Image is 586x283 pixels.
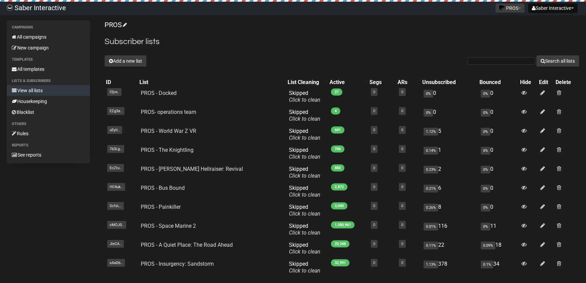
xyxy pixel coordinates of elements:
a: 0 [401,166,403,170]
span: 0% [481,223,490,230]
span: 0.14% [424,147,438,155]
a: 0 [401,261,403,265]
a: 0 [401,109,403,113]
span: 0% [481,185,490,193]
span: Skipped [289,109,320,122]
span: Skipped [289,261,320,274]
span: 0.21% [424,185,438,193]
td: 0 [421,87,478,106]
td: 0 [478,87,519,106]
a: PROS - Docked [141,90,177,96]
span: 0.09% [481,242,495,249]
a: PROS - Insurgency: Sandstorm [141,261,214,267]
span: 0.23% [424,166,438,174]
td: 11 [478,220,519,239]
h2: Subscriber lists [105,36,579,48]
span: Skipped [289,185,320,198]
a: Click to clean [289,173,320,179]
a: PROS [105,21,126,29]
li: Others [7,120,90,128]
td: 378 [421,258,478,277]
a: 0 [401,185,403,189]
span: 441 [331,126,344,134]
span: sAaD6.. [107,259,125,267]
td: 34 [478,258,519,277]
a: All templates [7,64,90,75]
span: 0.26% [424,204,438,211]
span: 0.01% [424,223,438,230]
th: Delete: No sort applied, sorting is disabled [554,78,579,87]
span: 1,580,961 [331,221,355,228]
span: 0% [481,109,490,117]
td: 0 [478,144,519,163]
div: Delete [556,79,578,86]
a: New campaign [7,42,90,53]
img: favicons [499,5,504,11]
a: 0 [401,128,403,132]
a: 0 [373,90,375,94]
a: 0 [373,185,375,189]
th: Active: No sort applied, activate to apply an ascending sort [328,78,368,87]
td: 0 [478,201,519,220]
a: Click to clean [289,210,320,217]
div: ID [106,79,137,86]
a: 0 [373,261,375,265]
span: cMOJ0.. [107,221,126,229]
a: 0 [401,147,403,151]
a: 0 [373,147,375,151]
span: f2jvv.. [107,88,121,96]
a: View all lists [7,85,90,96]
img: ec1bccd4d48495f5e7d53d9a520ba7e5 [7,5,13,11]
span: 1.13% [424,261,438,268]
a: 0 [401,242,403,246]
a: All campaigns [7,32,90,42]
span: HC4uk.. [107,183,125,191]
td: 0 [478,182,519,201]
button: Saber Interactive [528,3,578,13]
div: Active [330,79,361,86]
a: PROS - World War Z VR [141,128,196,134]
span: 27 [331,88,342,96]
span: 0.11% [424,242,438,249]
td: 0 [478,125,519,144]
a: PROS - Painkiller [141,204,181,210]
span: 0% [424,109,433,117]
td: 0 [478,106,519,125]
a: PROS - A Quiet Place: The Road Ahead [141,242,233,248]
a: 0 [373,204,375,208]
td: 116 [421,220,478,239]
td: 5 [421,125,478,144]
span: 2,872 [331,183,347,190]
a: Rules [7,128,90,139]
span: 1.12% [424,128,438,136]
a: 0 [373,223,375,227]
a: 0 [373,242,375,246]
div: Hide [520,79,536,86]
span: 4 [331,107,340,115]
span: Skipped [289,223,320,236]
button: PROS [495,3,525,13]
a: Click to clean [289,154,320,160]
span: Skipped [289,204,320,217]
a: 0 [401,204,403,208]
span: Skipped [289,242,320,255]
span: 0% [481,204,490,211]
a: 0 [373,166,375,170]
div: Segs [369,79,389,86]
span: 0% [481,90,490,98]
span: JieCA.. [107,240,124,248]
a: Click to clean [289,229,320,236]
th: Segs: No sort applied, activate to apply an ascending sort [368,78,396,87]
li: Templates [7,56,90,64]
span: 20,348 [331,240,350,247]
div: ARs [398,79,414,86]
button: Add a new list [105,55,146,67]
a: PROS - Space Marine 2 [141,223,196,229]
div: Edit [539,79,553,86]
span: Skipped [289,147,320,160]
span: Skipped [289,90,320,103]
th: List: No sort applied, activate to apply an ascending sort [138,78,286,87]
div: Bounced [479,79,512,86]
th: List Cleaning: No sort applied, activate to apply an ascending sort [286,78,328,87]
th: Unsubscribed: No sort applied, activate to apply an ascending sort [421,78,478,87]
